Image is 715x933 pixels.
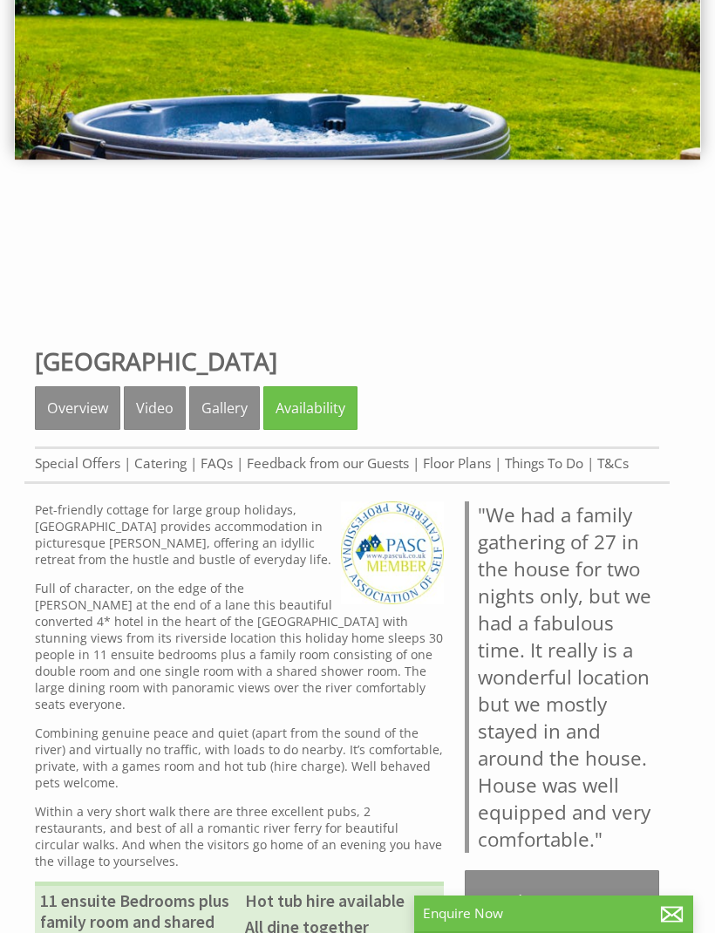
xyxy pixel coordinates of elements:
a: Video [124,386,186,430]
a: Things To Do [505,454,583,473]
p: Combining genuine peace and quiet (apart from the sound of the river) and virtually no traffic, w... [35,725,444,791]
a: Gallery [189,386,260,430]
a: Special Offers [35,454,120,473]
p: Within a very short walk there are three excellent pubs, 2 restaurants, and best of all a romanti... [35,803,444,869]
a: Availability [263,386,357,430]
a: Overview [35,386,120,430]
p: Enquire Now [423,904,684,923]
img: PASC - PASC UK Members [341,501,444,604]
a: [GEOGRAPHIC_DATA] [35,344,277,378]
li: Hot tub hire available [240,888,445,914]
p: Full of character, on the edge of the [PERSON_NAME] at the end of a lane this beautiful converted... [35,580,444,712]
iframe: Customer reviews powered by Trustpilot [10,196,705,327]
a: Feedback from our Guests [247,454,409,473]
blockquote: "We had a family gathering of 27 in the house for two nights only, but we had a fabulous time. It... [465,501,659,853]
a: Catering [134,454,187,473]
a: Floor Plans [423,454,491,473]
p: Pet-friendly cottage for large group holidays, [GEOGRAPHIC_DATA] provides accommodation in pictur... [35,501,444,568]
a: T&Cs [597,454,629,473]
a: FAQs [201,454,233,473]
